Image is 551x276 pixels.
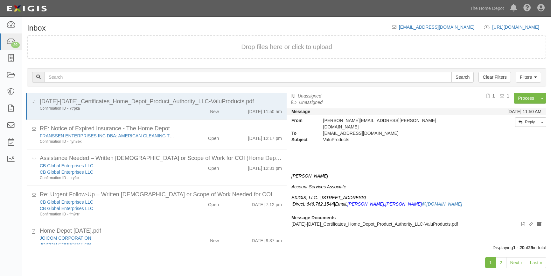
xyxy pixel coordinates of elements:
[45,72,452,83] input: Search
[451,72,474,83] input: Search
[298,93,321,98] a: Unassigned
[492,25,546,30] a: [URL][DOMAIN_NAME]
[291,109,310,114] strong: Message
[40,206,93,211] a: CB Global Enterprises LLC
[467,2,507,15] a: The Home Depot
[287,130,318,136] strong: To
[291,215,336,220] strong: Message Documents
[40,106,177,111] div: Confirmation ID - 7trpka
[291,184,346,189] i: Account Services Associate
[241,42,332,52] button: Drop files here or click to upload
[514,93,538,104] a: Process
[291,173,328,178] i: [PERSON_NAME]
[492,93,495,98] b: 1
[40,163,93,168] a: CB Global Enterprises LLC
[516,72,541,83] a: Filters
[40,139,177,144] div: Confirmation ID - nyn3ex
[291,195,366,207] i: EXIGIS, LLC. | [STREET_ADDRESS] |Direct: 646.762.1544|Email:
[515,117,538,127] a: Reply
[318,117,477,130] div: [PERSON_NAME][EMAIL_ADDRESS][PERSON_NAME][DOMAIN_NAME]
[526,257,546,268] a: Last »
[40,154,282,163] div: Assistance Needed – Written Contract or Scope of Work for COI (Home Depot Onboarding)
[529,222,533,227] i: Edit document
[210,106,219,115] div: New
[208,199,219,208] div: Open
[523,4,531,12] i: Help Center - Complianz
[40,133,202,138] a: FRANSSEN ENTERPRISES INC DBA: AMERICAN CLEANING TECHNOLOGIES
[318,130,477,136] div: inbox@thdmerchandising.complianz.com
[248,163,282,171] div: [DATE] 12:31 pm
[250,199,282,208] div: [DATE] 7:12 pm
[537,222,541,227] i: Archive document
[40,236,91,241] a: JOICOM CORPORATION
[40,227,282,235] div: Home Depot 2025-09-25.pdf
[513,245,525,250] b: 1 - 20
[250,235,282,244] div: [DATE] 9:37 am
[22,244,551,251] div: Displaying of in total
[287,117,318,124] strong: From
[507,108,541,115] div: [DATE] 11:50 AM
[507,93,509,98] b: 1
[399,25,474,30] a: [EMAIL_ADDRESS][DOMAIN_NAME]
[208,163,219,171] div: Open
[40,191,282,199] div: Re: Urgent Follow-Up – Written Contract or Scope of Work Needed for COI
[11,42,20,48] div: 29
[208,133,219,142] div: Open
[422,201,462,207] a: @[DOMAIN_NAME]
[521,222,525,227] i: View
[40,200,93,205] a: CB Global Enterprises LLC
[485,257,496,268] a: 1
[40,241,177,248] div: JOICOM CORPORATION
[347,201,462,207] i: [PERSON_NAME].[PERSON_NAME]
[40,98,282,106] div: 2025-2026_Certificates_Home_Depot_Product_Authority_LLC-ValuProducts.pdf
[40,212,177,217] div: Confirmation ID - fm9rrr
[528,245,533,250] b: 29
[40,170,93,175] a: CB Global Enterprises LLC
[248,133,282,142] div: [DATE] 12:17 pm
[5,3,49,14] img: logo-5460c22ac91f19d4615b14bd174203de0afe785f0fc80cf4dbbc73dc1793850b.png
[291,221,541,227] p: [DATE]-[DATE]_Certificates_Home_Depot_Product_Authority_LLC-ValuProducts.pdf
[210,235,219,244] div: New
[40,125,282,133] div: RE: Notice of Expired Insurance - The Home Depot
[318,136,477,143] div: ValuProducts
[40,235,177,241] div: JOICOM CORPORATION
[496,257,506,268] a: 2
[478,72,511,83] a: Clear Filters
[248,106,282,115] div: [DATE] 11:50 am
[287,136,318,143] strong: Subject
[27,24,46,32] h1: Inbox
[40,175,177,181] div: Confirmation ID - pryfcx
[506,257,526,268] a: Next ›
[299,100,323,105] a: Unassigned
[40,242,91,247] a: JOICOM CORPORATION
